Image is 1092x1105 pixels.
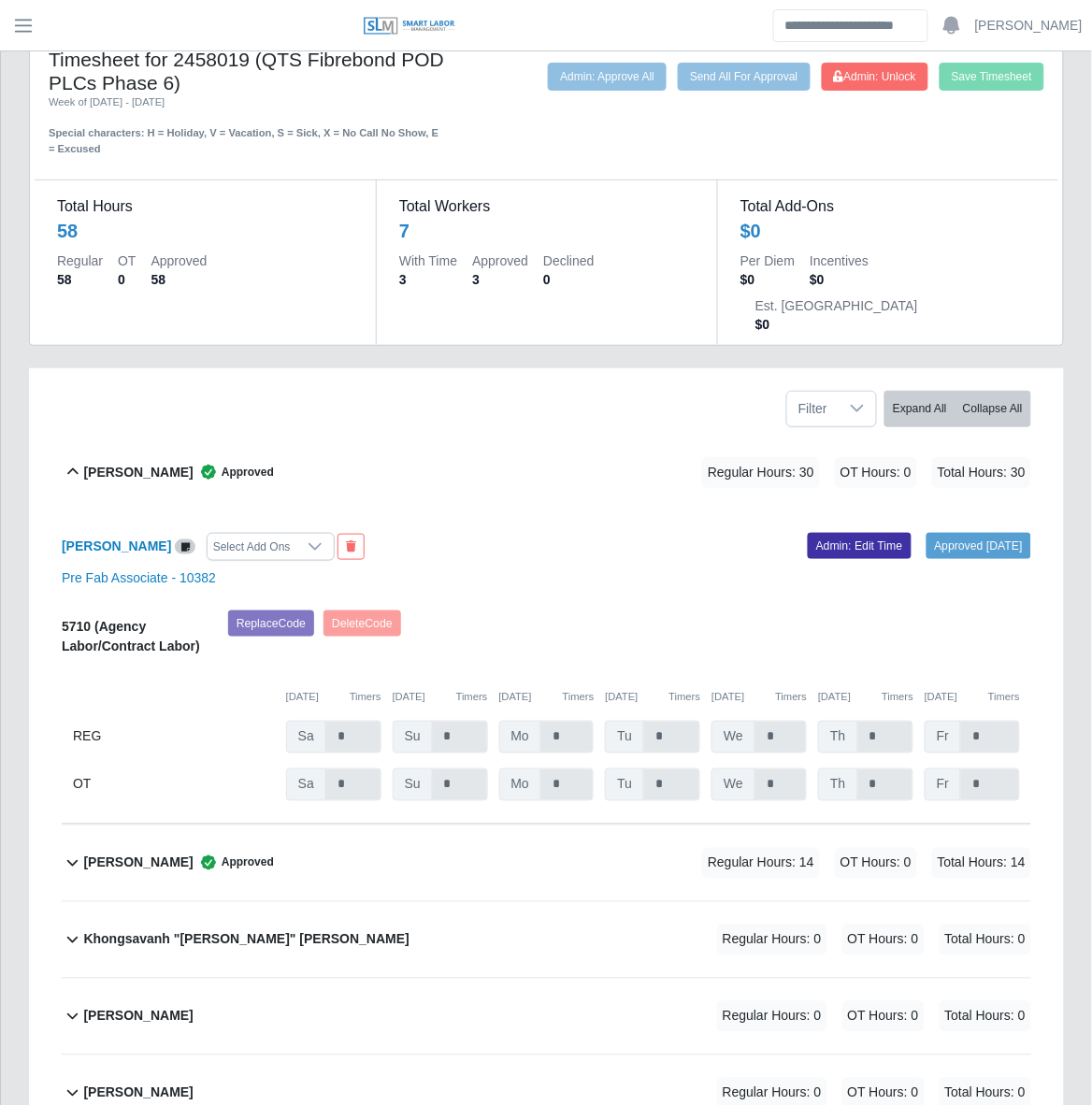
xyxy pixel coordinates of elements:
[228,610,314,637] button: ReplaceCode
[563,690,595,706] button: Timers
[711,721,755,753] span: We
[57,251,103,270] dt: Regular
[818,690,913,706] div: [DATE]
[835,848,917,879] span: OT Hours: 0
[940,925,1031,955] span: Total Hours: 0
[988,690,1020,706] button: Timers
[808,533,912,559] a: Admin: Edit Time
[83,463,193,482] b: [PERSON_NAME]
[711,768,755,801] span: We
[711,690,807,706] div: [DATE]
[605,721,644,753] span: Tu
[338,534,365,560] button: End Worker & Remove from the Timesheet
[755,296,918,315] dt: Est. [GEOGRAPHIC_DATA]
[73,768,275,801] div: OT
[740,195,1036,218] dt: Total Add-Ons
[884,391,955,427] button: Expand All
[925,690,1020,706] div: [DATE]
[363,16,456,36] img: SLM Logo
[62,570,216,585] a: Pre Fab Associate - 10382
[62,902,1031,978] button: Khongsavanh "[PERSON_NAME]" [PERSON_NAME] Regular Hours: 0 OT Hours: 0 Total Hours: 0
[548,63,667,91] button: Admin: Approve All
[62,435,1031,510] button: [PERSON_NAME] Approved Regular Hours: 30 OT Hours: 0 Total Hours: 30
[884,391,1031,427] div: bulk actions
[834,70,916,83] span: Admin: Unlock
[62,979,1031,1055] button: [PERSON_NAME] Regular Hours: 0 OT Hours: 0 Total Hours: 0
[208,534,296,560] div: Select Add Ons
[605,768,644,801] span: Tu
[773,9,928,42] input: Search
[57,195,353,218] dt: Total Hours
[323,610,401,637] button: DeleteCode
[472,251,528,270] dt: Approved
[175,538,195,553] a: View/Edit Notes
[940,1001,1031,1032] span: Total Hours: 0
[669,690,701,706] button: Timers
[940,63,1044,91] button: Save Timesheet
[286,768,326,801] span: Sa
[399,195,695,218] dt: Total Workers
[399,270,457,289] dd: 3
[49,48,447,94] h4: Timesheet for 2458019 (QTS Fibrebond POD PLCs Phase 6)
[717,1001,827,1032] span: Regular Hours: 0
[818,768,857,801] span: Th
[775,690,807,706] button: Timers
[499,721,541,753] span: Mo
[62,538,171,553] a: [PERSON_NAME]
[499,690,595,706] div: [DATE]
[49,94,447,110] div: Week of [DATE] - [DATE]
[810,251,869,270] dt: Incentives
[499,768,541,801] span: Mo
[678,63,810,91] button: Send All For Approval
[932,848,1031,879] span: Total Hours: 14
[393,768,433,801] span: Su
[57,218,78,244] div: 58
[57,270,103,289] dd: 58
[932,457,1031,488] span: Total Hours: 30
[882,690,913,706] button: Timers
[194,854,274,872] span: Approved
[472,270,528,289] dd: 3
[605,690,700,706] div: [DATE]
[702,848,820,879] span: Regular Hours: 14
[399,218,409,244] div: 7
[702,457,820,488] span: Regular Hours: 30
[62,619,200,653] b: 5710 (Agency Labor/Contract Labor)
[717,925,827,955] span: Regular Hours: 0
[925,721,961,753] span: Fr
[73,721,275,753] div: REG
[151,270,207,289] dd: 58
[49,110,447,157] div: Special characters: H = Holiday, V = Vacation, S = Sick, X = No Call No Show, E = Excused
[194,463,274,481] span: Approved
[83,854,193,873] b: [PERSON_NAME]
[927,533,1031,559] a: Approved [DATE]
[543,251,594,270] dt: Declined
[787,392,839,426] span: Filter
[83,930,409,950] b: Khongsavanh "[PERSON_NAME]" [PERSON_NAME]
[393,690,488,706] div: [DATE]
[842,925,925,955] span: OT Hours: 0
[955,391,1031,427] button: Collapse All
[835,457,917,488] span: OT Hours: 0
[818,721,857,753] span: Th
[810,270,869,289] dd: $0
[975,16,1083,36] a: [PERSON_NAME]
[62,825,1031,901] button: [PERSON_NAME] Approved Regular Hours: 14 OT Hours: 0 Total Hours: 14
[393,721,433,753] span: Su
[822,63,928,91] button: Admin: Unlock
[350,690,381,706] button: Timers
[740,218,761,244] div: $0
[118,270,136,289] dd: 0
[740,251,795,270] dt: Per Diem
[399,251,457,270] dt: With Time
[755,315,918,334] dd: $0
[151,251,207,270] dt: Approved
[83,1083,193,1103] b: [PERSON_NAME]
[740,270,795,289] dd: $0
[925,768,961,801] span: Fr
[286,690,381,706] div: [DATE]
[118,251,136,270] dt: OT
[83,1007,193,1026] b: [PERSON_NAME]
[543,270,594,289] dd: 0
